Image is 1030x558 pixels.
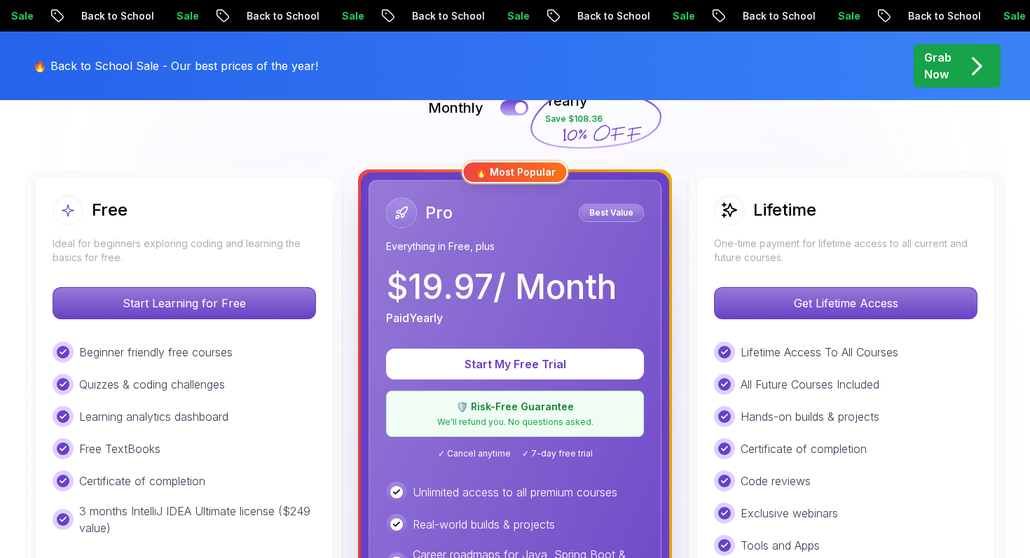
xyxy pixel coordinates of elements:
[386,239,644,253] p: Everything in Free, plus
[92,199,128,221] h2: Free
[53,237,316,265] p: Ideal for beginners exploring coding and learning the basics for free.
[715,288,977,319] p: Get Lifetime Access
[661,9,706,23] p: Sale
[741,408,879,425] p: Hands-on builds & projects
[741,505,838,522] p: Exclusive webinars
[79,408,228,425] p: Learning analytics dashboard
[714,287,977,319] button: Get Lifetime Access
[425,202,453,224] h2: Pro
[741,440,867,457] p: Certificate of completion
[331,9,376,23] p: Sale
[827,9,872,23] p: Sale
[438,448,511,459] span: ✓ Cancel anytime
[79,376,225,393] p: Quizzes & coding challenges
[79,440,160,457] p: Free TextBooks
[386,270,617,304] p: $ 19.97 / Month
[53,288,315,319] p: Start Learning for Free
[496,9,541,23] p: Sale
[413,516,555,533] p: Real-world builds & projects
[395,417,635,428] p: We'll refund you. No questions asked.
[741,376,879,393] p: All Future Courses Included
[386,349,644,379] button: Start My Free Trial
[714,296,977,310] a: Get Lifetime Access
[165,9,210,23] p: Sale
[235,9,331,23] p: Back to School
[53,296,316,310] a: Start Learning for Free
[741,344,898,361] p: Lifetime Access To All Courses
[386,309,443,326] p: Paid Yearly
[70,9,165,23] p: Back to School
[395,400,635,414] p: 🛡️ Risk-Free Guarantee
[581,206,642,220] p: Best Value
[566,9,661,23] p: Back to School
[714,237,977,265] p: One-time payment for lifetime access to all current and future courses.
[924,49,952,83] p: Grab Now
[522,448,593,459] span: ✓ 7-day free trial
[428,98,483,118] p: Monthly
[741,537,820,554] p: Tools and Apps
[897,9,992,23] p: Back to School
[79,344,233,361] p: Beginner friendly free courses
[401,9,496,23] p: Back to School
[741,473,811,489] p: Code reviews
[413,484,617,501] p: Unlimited access to all premium courses
[79,503,316,536] p: 3 months IntelliJ IDEA Ultimate license ($249 value)
[79,473,205,489] p: Certificate of completion
[732,9,827,23] p: Back to School
[403,356,627,372] p: Start My Free Trial
[53,287,316,319] button: Start Learning for Free
[33,57,318,74] p: 🔥 Back to School Sale - Our best prices of the year!
[753,199,816,221] h2: Lifetime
